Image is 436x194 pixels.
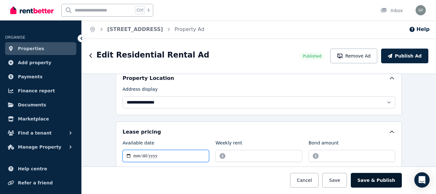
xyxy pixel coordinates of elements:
a: Payments [5,70,76,83]
a: [STREET_ADDRESS] [107,26,163,32]
img: Schekar Raj [416,5,426,15]
span: Ctrl [135,6,145,14]
button: Publish Ad [381,49,428,63]
span: Refer a friend [18,179,53,187]
nav: Breadcrumb [82,20,212,38]
button: Remove Ad [330,49,377,63]
span: ORGANISE [5,35,25,40]
a: Property Ad [175,26,205,32]
h1: Edit Residential Rental Ad [96,50,209,60]
div: Inbox [380,7,403,14]
label: Available date [123,140,154,149]
h5: Property Location [123,74,174,82]
span: Add property [18,59,51,66]
a: Documents [5,98,76,111]
a: Add property [5,56,76,69]
label: Address display [123,86,158,95]
span: Find a tenant [18,129,52,137]
div: Open Intercom Messenger [414,172,430,188]
a: Properties [5,42,76,55]
h5: Lease pricing [123,128,161,136]
button: Save & Publish [351,173,402,188]
span: Marketplace [18,115,49,123]
span: Payments [18,73,42,81]
a: Marketplace [5,113,76,125]
span: Help centre [18,165,47,173]
button: Find a tenant [5,127,76,139]
span: Properties [18,45,44,52]
a: Help centre [5,162,76,175]
button: Manage Property [5,141,76,153]
a: Finance report [5,84,76,97]
span: Finance report [18,87,55,95]
button: Save [322,173,347,188]
button: Help [409,26,430,33]
label: Bond amount [309,140,339,149]
img: RentBetter [10,5,54,15]
span: Published [303,54,321,59]
a: Refer a friend [5,176,76,189]
button: Cancel [290,173,319,188]
span: k [147,8,150,13]
span: Documents [18,101,46,109]
label: Weekly rent [215,140,242,149]
span: Manage Property [18,143,61,151]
